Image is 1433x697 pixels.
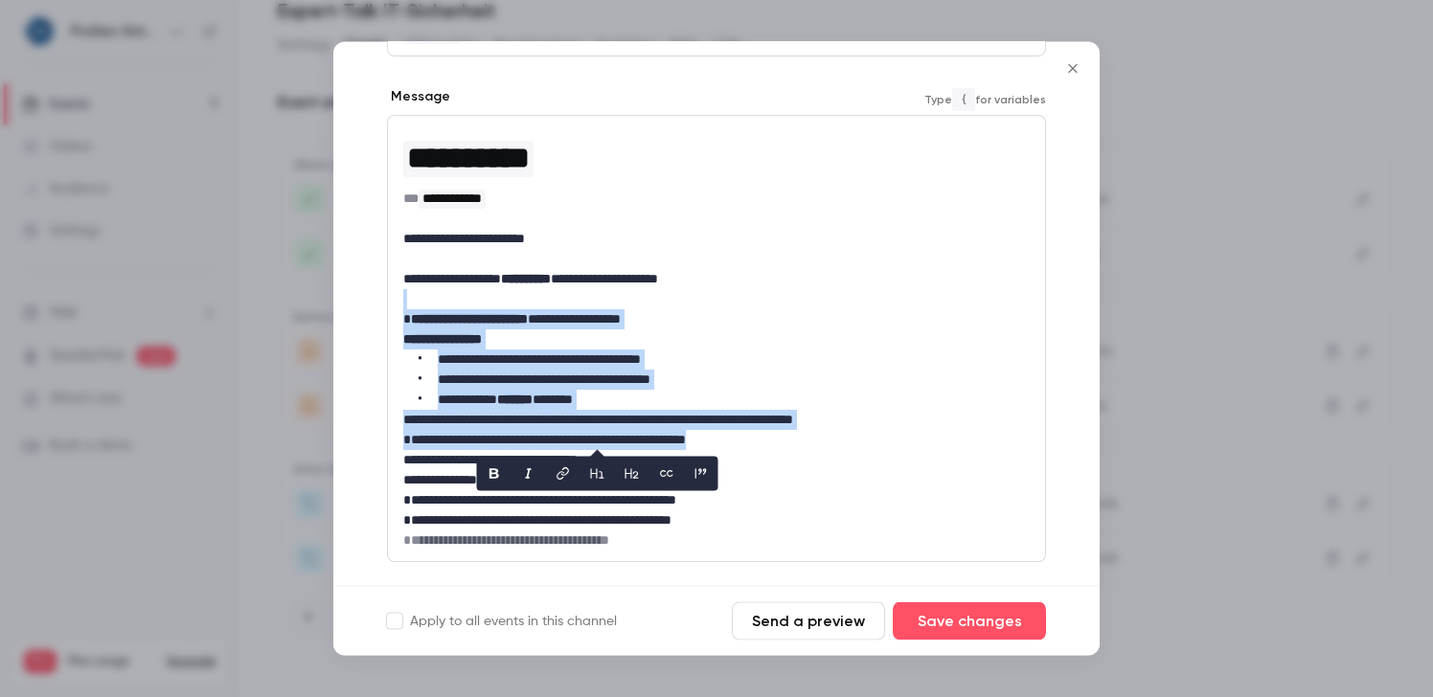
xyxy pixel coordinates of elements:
[952,88,975,111] code: {
[924,88,1046,111] span: Type for variables
[548,459,579,489] button: link
[893,602,1046,641] button: Save changes
[387,612,617,631] label: Apply to all events in this channel
[388,117,1045,562] div: editor
[732,602,885,641] button: Send a preview
[513,459,544,489] button: italic
[1054,50,1092,88] button: Close
[479,459,510,489] button: bold
[387,88,450,107] label: Message
[686,459,716,489] button: blockquote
